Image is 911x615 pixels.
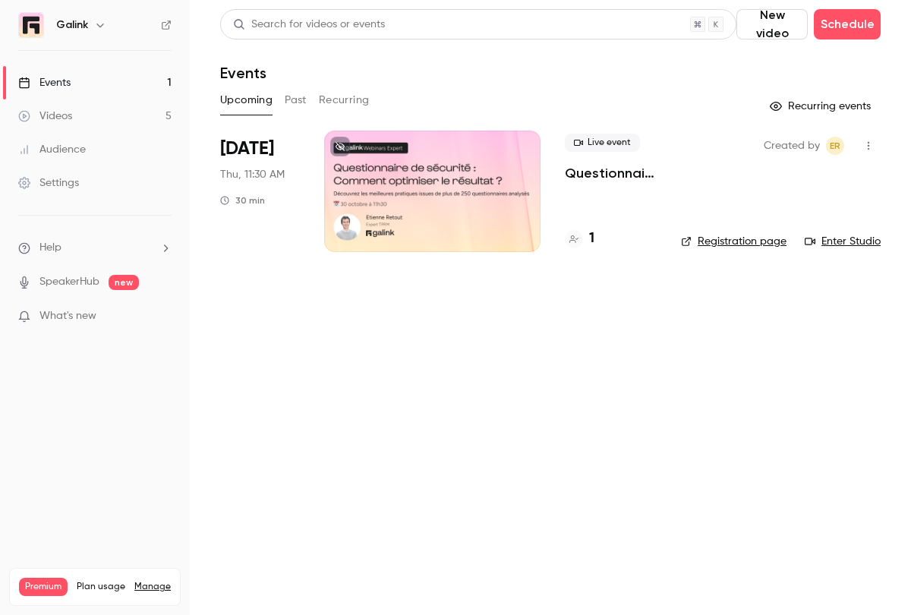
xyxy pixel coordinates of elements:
button: Recurring events [763,94,881,118]
div: Videos [18,109,72,124]
button: New video [736,9,808,39]
button: Past [285,88,307,112]
div: Search for videos or events [233,17,385,33]
span: Help [39,240,61,256]
a: 1 [565,229,594,249]
span: What's new [39,308,96,324]
li: help-dropdown-opener [18,240,172,256]
span: Etienne Retout [826,137,844,155]
h6: Galink [56,17,88,33]
span: Premium [19,578,68,596]
div: Settings [18,175,79,191]
a: Manage [134,581,171,593]
span: ER [830,137,840,155]
div: 30 min [220,194,265,207]
h1: Events [220,64,266,82]
button: Schedule [814,9,881,39]
div: Events [18,75,71,90]
a: Registration page [681,234,786,249]
img: Galink [19,13,43,37]
button: Upcoming [220,88,273,112]
span: Thu, 11:30 AM [220,167,285,182]
span: Plan usage [77,581,125,593]
div: Audience [18,142,86,157]
a: SpeakerHub [39,274,99,290]
span: [DATE] [220,137,274,161]
a: Enter Studio [805,234,881,249]
div: Oct 30 Thu, 11:30 AM (Europe/Paris) [220,131,300,252]
a: Questionnaire de sécurité : Comment optimiser le résultat ? [565,164,657,182]
button: Recurring [319,88,370,112]
span: new [109,275,139,290]
span: Live event [565,134,640,152]
span: Created by [764,137,820,155]
h4: 1 [589,229,594,249]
